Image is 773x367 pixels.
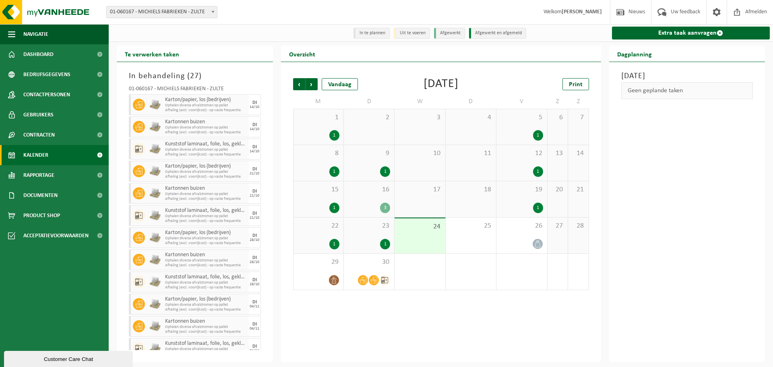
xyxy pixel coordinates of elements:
[165,285,247,290] span: Afhaling (excl. voorrijkost) - op vaste frequentie
[149,298,161,310] img: LP-PA-00000-WDN-11
[399,149,441,158] span: 10
[129,70,261,82] h3: In behandeling ( )
[252,322,257,327] div: DI
[149,254,161,266] img: LP-PA-00000-WDN-11
[552,222,564,230] span: 27
[399,113,441,122] span: 3
[165,230,247,236] span: Karton/papier, los (bedrijven)
[23,226,89,246] span: Acceptatievoorwaarden
[149,276,161,288] img: LP-PA-00000-WDN-11
[165,258,247,263] span: Ophalen diverse afvalstromen op pallet
[149,121,161,133] img: LP-PA-00000-WDN-11
[23,44,54,64] span: Dashboard
[106,6,217,18] span: 01-060167 - MICHIELS FABRIEKEN - ZULTE
[450,149,492,158] span: 11
[252,255,257,260] div: DI
[394,28,430,39] li: Uit te voeren
[469,28,526,39] li: Afgewerkt en afgemeld
[149,165,161,177] img: LP-PA-00000-WDN-11
[129,86,261,94] div: 01-060167 - MICHIELS FABRIEKEN - ZULTE
[149,209,161,222] img: LP-PA-00000-WDN-11
[252,122,257,127] div: DI
[165,170,247,174] span: Ophalen diverse afvalstromen op pallet
[165,152,247,157] span: Afhaling (excl. voorrijkost) - op vaste frequentie
[23,165,54,185] span: Rapportage
[562,78,589,90] a: Print
[348,149,390,158] span: 9
[149,232,161,244] img: LP-PA-00000-WDN-11
[569,81,583,88] span: Print
[165,147,247,152] span: Ophalen diverse afvalstromen op pallet
[165,347,247,352] span: Ophalen diverse afvalstromen op pallet
[552,113,564,122] span: 6
[250,305,259,309] div: 04/11
[165,103,247,108] span: Ophalen diverse afvalstromen op pallet
[298,149,339,158] span: 8
[434,28,465,39] li: Afgewerkt
[500,222,543,230] span: 26
[250,238,259,242] div: 28/10
[149,320,161,332] img: LP-PA-00000-WDN-11
[252,189,257,194] div: DI
[621,82,753,99] div: Geen geplande taken
[298,185,339,194] span: 15
[496,94,547,109] td: V
[149,342,161,355] img: LP-PA-00000-WDN-11
[165,214,247,219] span: Ophalen diverse afvalstromen op pallet
[395,94,445,109] td: W
[252,233,257,238] div: DI
[165,119,247,125] span: Kartonnen buizen
[250,194,259,198] div: 21/10
[149,99,161,111] img: LP-PA-00000-WDN-11
[306,78,318,90] span: Volgende
[348,222,390,230] span: 23
[380,166,390,177] div: 1
[322,78,358,90] div: Vandaag
[298,258,339,267] span: 29
[281,46,323,62] h2: Overzicht
[165,108,247,113] span: Afhaling (excl. voorrijkost) - op vaste frequentie
[353,28,390,39] li: In te plannen
[165,192,247,197] span: Ophalen diverse afvalstromen op pallet
[329,166,339,177] div: 1
[23,125,55,145] span: Contracten
[165,141,247,147] span: Kunststof laminaat, folie, los, gekleurd
[548,94,568,109] td: Z
[165,207,247,214] span: Kunststof laminaat, folie, los, gekleurd
[252,167,257,172] div: DI
[348,185,390,194] span: 16
[612,27,770,39] a: Extra taak aanvragen
[165,340,247,347] span: Kunststof laminaat, folie, los, gekleurd
[165,307,247,312] span: Afhaling (excl. voorrijkost) - op vaste frequentie
[500,149,543,158] span: 12
[250,327,259,331] div: 04/11
[165,330,247,334] span: Afhaling (excl. voorrijkost) - op vaste frequentie
[609,46,660,62] h2: Dagplanning
[149,187,161,199] img: LP-PA-00000-WDN-11
[399,185,441,194] span: 17
[252,145,257,149] div: DI
[23,64,70,85] span: Bedrijfsgegevens
[250,105,259,109] div: 14/10
[250,260,259,264] div: 28/10
[252,100,257,105] div: DI
[572,113,584,122] span: 7
[4,349,134,367] iframe: chat widget
[23,24,48,44] span: Navigatie
[165,174,247,179] span: Afhaling (excl. voorrijkost) - op vaste frequentie
[165,185,247,192] span: Kartonnen buizen
[572,222,584,230] span: 28
[165,252,247,258] span: Kartonnen buizen
[500,113,543,122] span: 5
[165,296,247,303] span: Karton/papier, los (bedrijven)
[533,203,543,213] div: 1
[165,325,247,330] span: Ophalen diverse afvalstromen op pallet
[165,97,247,103] span: Karton/papier, los (bedrijven)
[298,113,339,122] span: 1
[23,205,60,226] span: Product Shop
[165,274,247,280] span: Kunststof laminaat, folie, los, gekleurd
[572,185,584,194] span: 21
[252,344,257,349] div: DI
[149,143,161,155] img: LP-PA-00000-WDN-11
